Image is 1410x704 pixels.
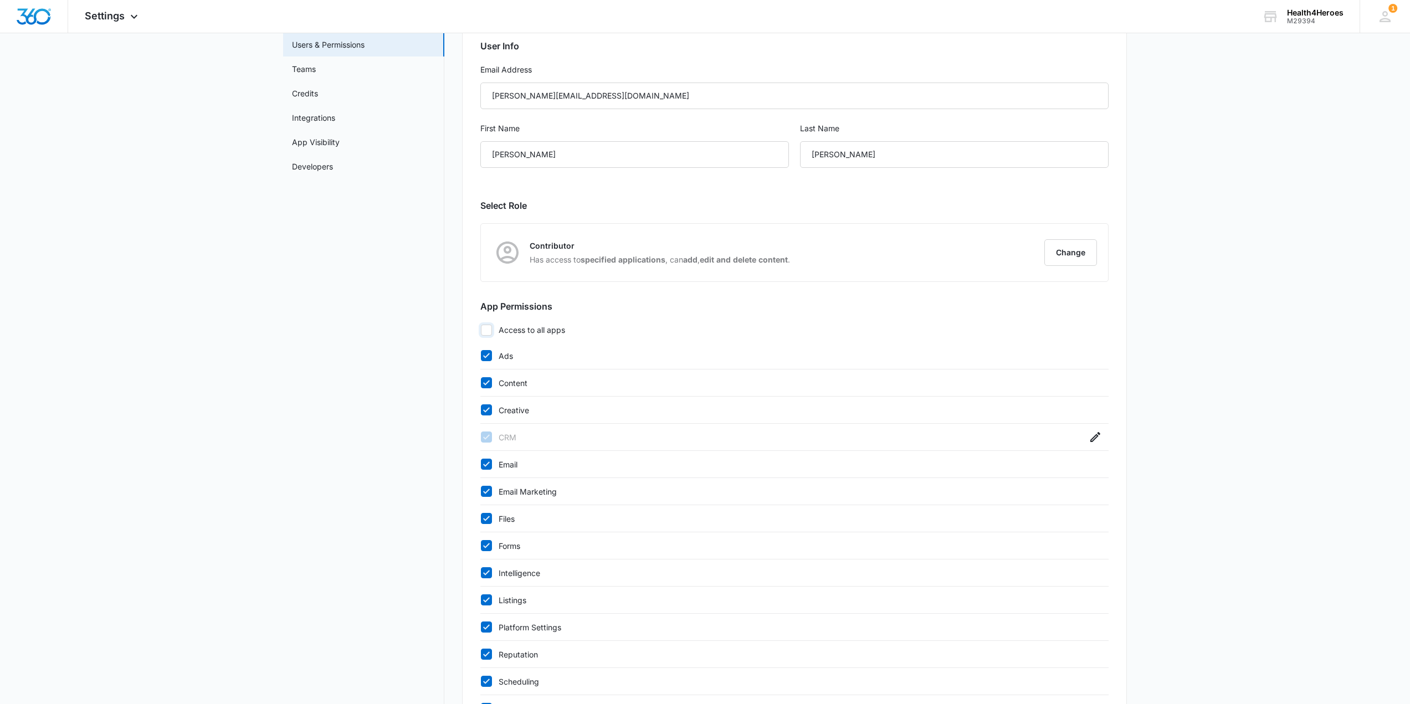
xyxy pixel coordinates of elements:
label: Listings [480,594,1087,606]
label: Scheduling [480,676,1087,687]
a: Developers [292,161,333,172]
label: Platform Settings [480,621,1087,633]
label: Forms [480,540,1087,552]
span: 1 [1388,4,1397,13]
h2: Select Role [480,199,1109,212]
button: Change [1044,239,1097,266]
label: Email [480,459,1087,470]
label: Access to all apps [480,324,1109,336]
a: Integrations [292,112,335,124]
div: account name [1287,8,1344,17]
a: Users & Permissions [292,39,365,50]
h2: App Permissions [480,300,1109,313]
div: account id [1287,17,1344,25]
a: Teams [292,63,316,75]
label: Email Marketing [480,486,1087,497]
strong: add [683,255,698,264]
label: Content [480,377,1087,389]
h2: User Info [480,39,1109,53]
label: Files [480,513,1087,525]
p: Contributor [530,240,790,251]
label: Reputation [480,649,1087,660]
label: Email Address [480,64,1109,76]
label: CRM [480,431,1087,443]
label: Last Name [800,122,1109,135]
label: First Name [480,122,789,135]
label: Creative [480,404,1087,416]
div: notifications count [1388,4,1397,13]
p: Has access to , can , . [530,254,790,265]
strong: edit and delete content [700,255,788,264]
label: Intelligence [480,567,1087,579]
span: Settings [85,10,125,22]
strong: specified applications [581,255,665,264]
label: Ads [480,350,1087,362]
a: App Visibility [292,136,340,148]
a: Credits [292,88,318,99]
